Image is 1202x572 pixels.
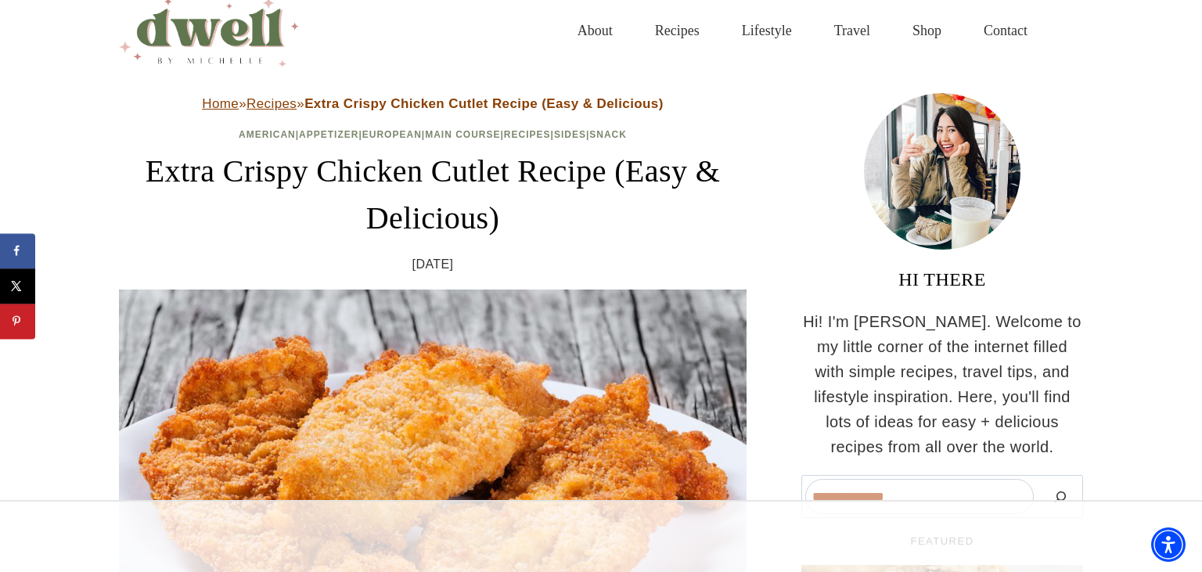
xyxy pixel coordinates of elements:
a: Contact [963,5,1049,56]
button: Search [1042,479,1079,514]
a: Main Course [425,129,500,140]
a: Sides [554,129,586,140]
a: American [239,129,296,140]
a: Home [202,96,239,111]
a: Lifestyle [721,5,813,56]
a: Recipes [247,96,297,111]
time: [DATE] [412,254,454,275]
h3: HI THERE [801,265,1083,293]
a: Recipes [504,129,551,140]
span: » » [202,96,664,111]
a: Recipes [634,5,721,56]
a: Appetizer [299,129,358,140]
a: About [556,5,634,56]
a: Travel [813,5,891,56]
span: | | | | | | [239,129,627,140]
p: Hi! I'm [PERSON_NAME]. Welcome to my little corner of the internet filled with simple recipes, tr... [801,309,1083,459]
strong: Extra Crispy Chicken Cutlet Recipe (Easy & Delicious) [304,96,664,111]
div: Accessibility Menu [1151,527,1186,562]
a: Snack [589,129,627,140]
h1: Extra Crispy Chicken Cutlet Recipe (Easy & Delicious) [119,148,747,242]
a: Shop [891,5,963,56]
button: View Search Form [1056,17,1083,44]
nav: Primary Navigation [556,5,1049,56]
a: European [362,129,422,140]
